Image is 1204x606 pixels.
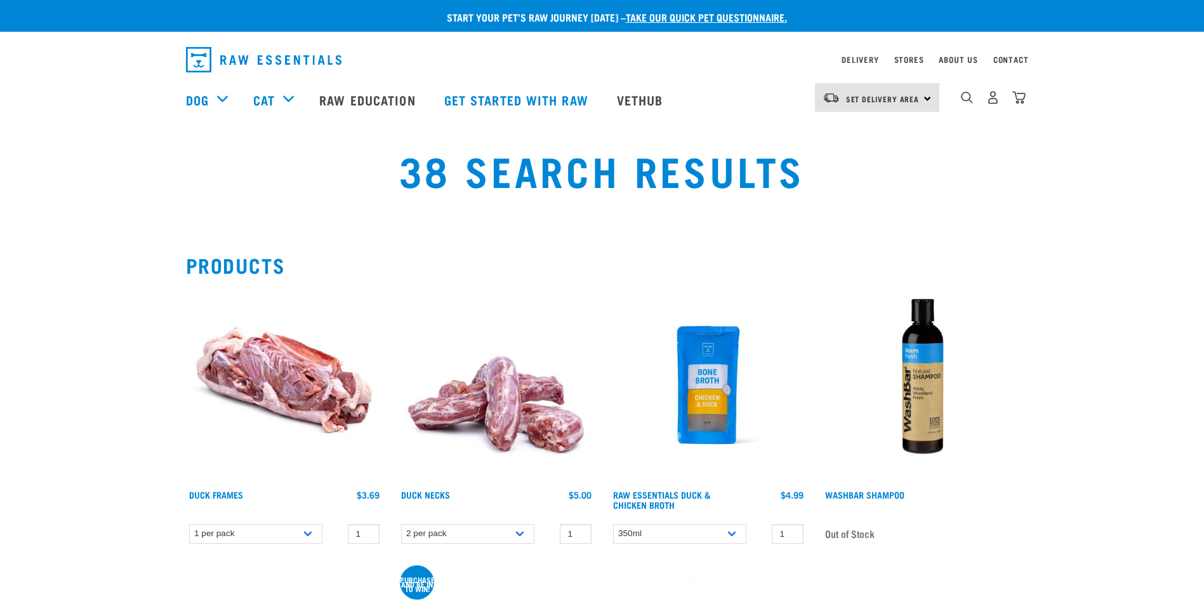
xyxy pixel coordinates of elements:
a: Cat [253,90,275,109]
img: home-icon-1@2x.png [961,91,973,104]
img: Raw Essentials Logo [186,47,341,72]
a: Duck Frames [189,492,243,497]
img: van-moving.png [823,92,840,104]
a: About Us [939,57,977,62]
div: $3.69 [357,490,380,500]
div: Purchase and be in to win! [400,577,435,591]
div: $5.00 [569,490,592,500]
input: 1 [348,524,380,544]
img: home-icon@2x.png [1012,91,1026,104]
img: RE Product Shoot 2023 Nov8793 1 [610,286,807,483]
img: Pile Of Duck Necks For Pets [398,286,595,483]
a: Vethub [604,74,679,125]
a: Raw Essentials Duck & Chicken Broth [613,492,711,507]
a: Raw Education [307,74,431,125]
nav: dropdown navigation [176,42,1029,77]
a: take our quick pet questionnaire. [626,14,787,20]
h2: Products [186,253,1019,276]
img: Wash Bar Neem Fresh Shampoo [822,286,1019,483]
a: Contact [993,57,1029,62]
a: Dog [186,90,209,109]
h1: 38 Search Results [223,147,981,192]
a: WashBar Shampoo [825,492,904,497]
div: $4.99 [781,490,804,500]
img: Whole Duck Frame [186,286,383,483]
a: Stores [894,57,924,62]
span: Set Delivery Area [846,97,920,101]
input: 1 [772,524,804,544]
a: Get started with Raw [432,74,604,125]
input: 1 [560,524,592,544]
a: Duck Necks [401,492,450,497]
img: user.png [986,91,1000,104]
a: Delivery [842,57,878,62]
span: Out of Stock [825,524,875,543]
